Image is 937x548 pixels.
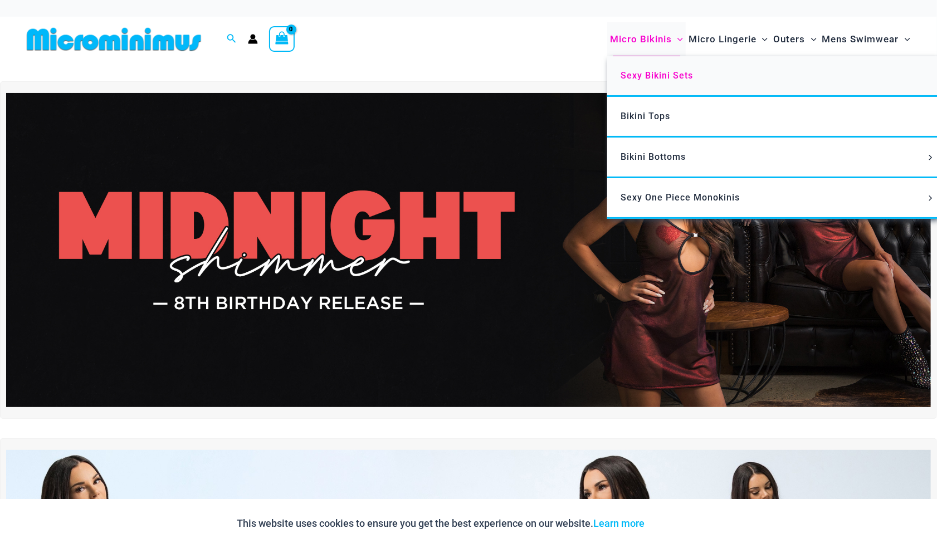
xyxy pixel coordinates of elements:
[610,25,672,53] span: Micro Bikinis
[237,515,645,532] p: This website uses cookies to ensure you get the best experience on our website.
[899,25,910,53] span: Menu Toggle
[607,22,686,56] a: Micro BikinisMenu ToggleMenu Toggle
[822,25,899,53] span: Mens Swimwear
[593,517,645,529] a: Learn more
[925,155,937,160] span: Menu Toggle
[621,70,693,81] span: Sexy Bikini Sets
[757,25,768,53] span: Menu Toggle
[22,27,206,52] img: MM SHOP LOGO FLAT
[686,22,770,56] a: Micro LingerieMenu ToggleMenu Toggle
[606,21,915,58] nav: Site Navigation
[621,151,686,162] span: Bikini Bottoms
[819,22,913,56] a: Mens SwimwearMenu ToggleMenu Toggle
[653,510,700,537] button: Accept
[774,25,806,53] span: Outers
[269,26,295,52] a: View Shopping Cart, empty
[689,25,757,53] span: Micro Lingerie
[925,195,937,201] span: Menu Toggle
[248,34,258,44] a: Account icon link
[621,111,670,121] span: Bikini Tops
[771,22,819,56] a: OutersMenu ToggleMenu Toggle
[806,25,817,53] span: Menu Toggle
[227,32,237,46] a: Search icon link
[621,192,740,203] span: Sexy One Piece Monokinis
[6,93,931,407] img: Midnight Shimmer Red Dress
[672,25,683,53] span: Menu Toggle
